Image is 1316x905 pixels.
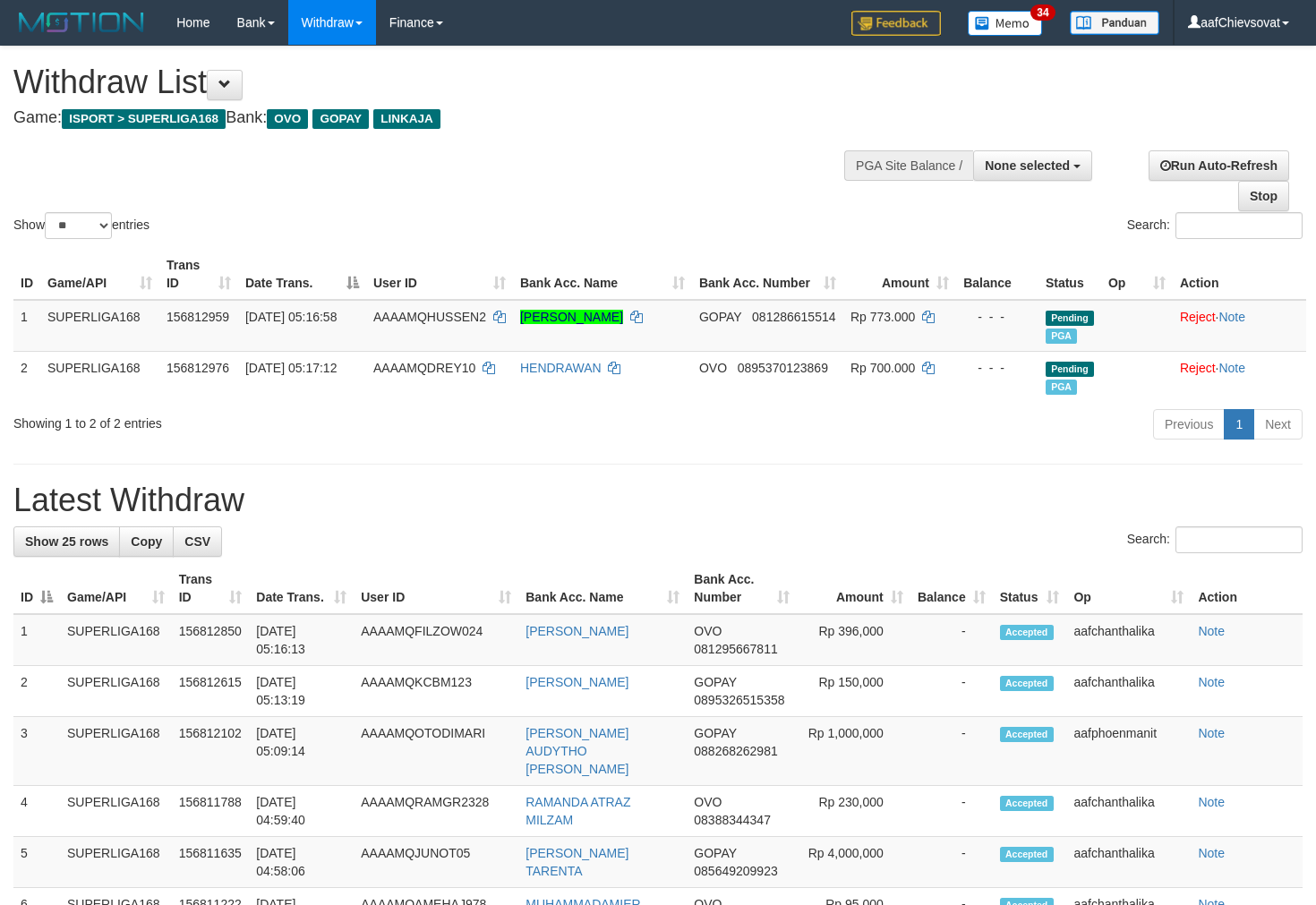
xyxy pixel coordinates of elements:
img: MOTION_logo.png [13,9,150,36]
a: Stop [1238,181,1289,211]
a: [PERSON_NAME] AUDYTHO [PERSON_NAME] [526,726,628,776]
td: 1 [13,614,60,666]
th: Bank Acc. Number: activate to sort column ascending [687,563,797,614]
td: [DATE] 05:09:14 [249,717,354,786]
td: Rp 396,000 [797,614,910,666]
td: 4 [13,786,60,837]
th: Date Trans.: activate to sort column descending [238,249,366,300]
span: Copy 0895370123869 to clipboard [738,361,828,375]
th: ID [13,249,40,300]
h1: Latest Withdraw [13,482,1303,518]
td: SUPERLIGA168 [60,786,172,837]
img: panduan.png [1070,11,1159,35]
a: Reject [1180,310,1216,324]
th: Status [1038,249,1101,300]
span: Accepted [1000,727,1054,742]
a: Note [1218,310,1245,324]
td: AAAAMQOTODIMARI [354,717,518,786]
a: Note [1198,795,1225,809]
td: [DATE] 04:59:40 [249,786,354,837]
td: SUPERLIGA168 [40,351,159,402]
td: - [910,614,993,666]
td: AAAAMQRAMGR2328 [354,786,518,837]
span: Pending [1046,311,1094,326]
select: Showentries [45,212,112,239]
td: Rp 150,000 [797,666,910,717]
th: Bank Acc. Name: activate to sort column ascending [513,249,692,300]
span: 156812976 [167,361,229,375]
span: [DATE] 05:16:58 [245,310,337,324]
span: GOPAY [694,675,736,689]
td: aafchanthalika [1066,614,1191,666]
td: 156812102 [172,717,250,786]
th: Balance: activate to sort column ascending [910,563,993,614]
th: Action [1173,249,1306,300]
span: Show 25 rows [25,534,108,549]
span: Copy 081295667811 to clipboard [694,642,777,656]
td: aafchanthalika [1066,666,1191,717]
a: Next [1253,409,1303,440]
span: Copy 08388344347 to clipboard [694,813,771,827]
span: 156812959 [167,310,229,324]
div: - - - [963,308,1031,326]
th: User ID: activate to sort column ascending [354,563,518,614]
span: GOPAY [312,109,369,129]
td: [DATE] 05:13:19 [249,666,354,717]
span: Marked by aafandaneth [1046,380,1077,395]
td: SUPERLIGA168 [40,300,159,352]
td: 156811635 [172,837,250,888]
span: Copy 0895326515358 to clipboard [694,693,784,707]
span: Rp 773.000 [850,310,915,324]
input: Search: [1175,212,1303,239]
label: Show entries [13,212,150,239]
img: Button%20Memo.svg [968,11,1043,36]
span: Marked by aafandaneth [1046,329,1077,344]
div: PGA Site Balance / [844,150,973,181]
td: AAAAMQFILZOW024 [354,614,518,666]
td: [DATE] 05:16:13 [249,614,354,666]
span: 34 [1030,4,1055,21]
th: Game/API: activate to sort column ascending [60,563,172,614]
span: Accepted [1000,796,1054,811]
a: Note [1198,675,1225,689]
span: OVO [699,361,727,375]
span: ISPORT > SUPERLIGA168 [62,109,226,129]
span: Copy 085649209923 to clipboard [694,864,777,878]
td: 3 [13,717,60,786]
td: - [910,666,993,717]
td: Rp 4,000,000 [797,837,910,888]
th: Date Trans.: activate to sort column ascending [249,563,354,614]
h4: Game: Bank: [13,109,859,127]
td: Rp 230,000 [797,786,910,837]
td: - [910,717,993,786]
label: Search: [1127,526,1303,553]
td: - [910,837,993,888]
span: Accepted [1000,625,1054,640]
a: Copy [119,526,174,557]
a: HENDRAWAN [520,361,602,375]
span: AAAAMQHUSSEN2 [373,310,486,324]
th: Op: activate to sort column ascending [1101,249,1173,300]
div: - - - [963,359,1031,377]
span: Pending [1046,362,1094,377]
th: Game/API: activate to sort column ascending [40,249,159,300]
span: OVO [694,795,722,809]
td: SUPERLIGA168 [60,666,172,717]
td: aafphoenmanit [1066,717,1191,786]
th: Amount: activate to sort column ascending [797,563,910,614]
button: None selected [973,150,1092,181]
a: CSV [173,526,222,557]
a: [PERSON_NAME] [526,675,628,689]
td: 156811788 [172,786,250,837]
span: Copy [131,534,162,549]
td: 5 [13,837,60,888]
td: aafchanthalika [1066,786,1191,837]
th: Action [1191,563,1303,614]
span: OVO [267,109,308,129]
div: Showing 1 to 2 of 2 entries [13,407,535,432]
a: [PERSON_NAME] [526,624,628,638]
a: Note [1198,846,1225,860]
span: GOPAY [699,310,741,324]
span: GOPAY [694,846,736,860]
td: · [1173,300,1306,352]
